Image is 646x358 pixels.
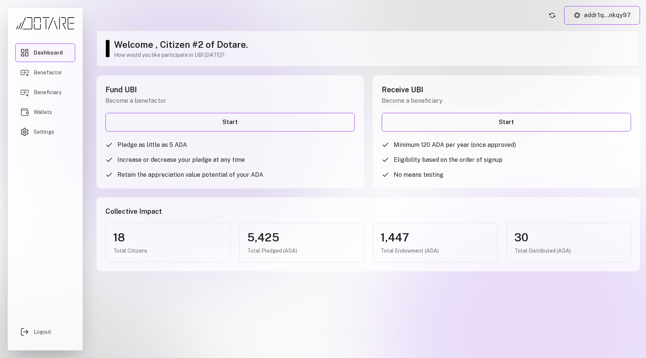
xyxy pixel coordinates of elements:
[105,84,355,95] h2: Fund UBI
[15,17,75,30] img: Dotare Logo
[34,89,61,96] span: Beneficiary
[381,231,490,244] div: 1,447
[34,49,63,56] span: Dashboard
[105,96,355,105] p: Become a benefactor
[394,170,443,179] span: No means testing
[247,247,356,254] div: Total Pledged (ADA)
[34,69,62,76] span: Benefactor
[117,141,187,149] span: Pledge as little as 5 ADA
[546,9,558,21] button: Refresh account status
[114,51,632,59] p: How would you like participate in UBI [DATE]?
[381,247,490,254] div: Total Endowment (ADA)
[113,231,222,244] div: 18
[117,170,263,179] span: Retain the appreciation value potential of your ADA
[34,328,51,336] span: Logout
[394,141,516,149] span: Minimum 120 ADA per year (once approved)
[382,84,631,95] h2: Receive UBI
[20,108,29,117] img: Wallets
[564,6,640,25] button: addr1q...nkqy97
[394,155,502,164] span: Eligibility based on the order of signup
[34,128,54,136] span: Settings
[514,247,624,254] div: Total Distributed (ADA)
[382,113,631,132] a: Start
[573,12,581,19] img: Lace logo
[514,231,624,244] div: 30
[20,88,29,97] img: Beneficiary
[117,155,245,164] span: Increase or decrease your pledge at any time
[114,38,632,50] h1: Welcome , Citizen #2 of Dotare.
[382,96,631,105] p: Become a beneficiary
[34,108,52,116] span: Wallets
[105,206,631,217] h3: Collective Impact
[113,247,222,254] div: Total Citizens
[105,113,355,132] a: Start
[20,68,29,77] img: Benefactor
[247,231,356,244] div: 5,425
